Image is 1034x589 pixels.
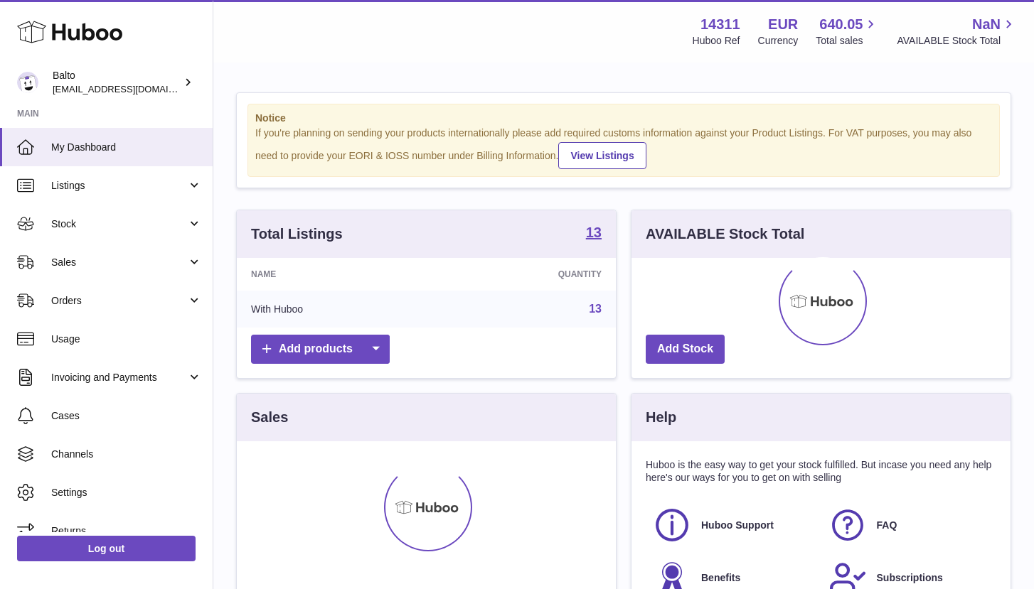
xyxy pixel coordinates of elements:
[646,335,725,364] a: Add Stock
[51,179,187,193] span: Listings
[237,258,437,291] th: Name
[701,571,740,585] span: Benefits
[972,15,1001,34] span: NaN
[51,486,202,499] span: Settings
[51,294,187,308] span: Orders
[255,126,992,169] div: If you're planning on sending your products internationally please add required customs informati...
[819,15,863,34] span: 640.05
[51,217,187,231] span: Stock
[53,69,181,96] div: Balto
[877,571,943,585] span: Subscriptions
[51,524,202,538] span: Returns
[251,225,343,244] h3: Total Listings
[877,519,897,532] span: FAQ
[437,258,616,291] th: Quantity
[586,225,602,242] a: 13
[700,15,740,34] strong: 14311
[586,225,602,239] strong: 13
[816,15,879,48] a: 640.05 Total sales
[828,506,990,544] a: FAQ
[558,142,646,169] a: View Listings
[758,34,799,48] div: Currency
[51,448,202,461] span: Channels
[701,519,774,532] span: Huboo Support
[51,371,187,384] span: Invoicing and Payments
[589,303,602,315] a: 13
[51,256,187,269] span: Sales
[646,408,676,427] h3: Help
[51,409,202,423] span: Cases
[51,333,202,346] span: Usage
[897,15,1017,48] a: NaN AVAILABLE Stock Total
[646,225,804,244] h3: AVAILABLE Stock Total
[51,141,202,154] span: My Dashboard
[646,458,996,485] p: Huboo is the easy way to get your stock fulfilled. But incase you need any help here's our ways f...
[816,34,879,48] span: Total sales
[237,291,437,328] td: With Huboo
[693,34,740,48] div: Huboo Ref
[653,506,814,544] a: Huboo Support
[17,536,196,561] a: Log out
[251,408,288,427] h3: Sales
[17,72,38,93] img: ops@balto.fr
[897,34,1017,48] span: AVAILABLE Stock Total
[255,112,992,125] strong: Notice
[53,83,209,94] span: [EMAIL_ADDRESS][DOMAIN_NAME]
[251,335,390,364] a: Add products
[768,15,798,34] strong: EUR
